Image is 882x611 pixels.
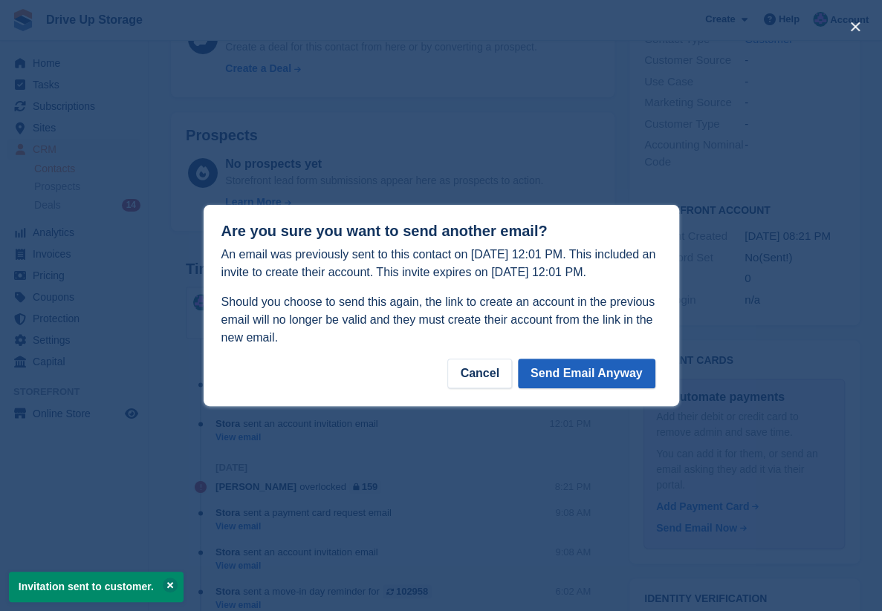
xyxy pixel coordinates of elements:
div: Cancel [447,359,511,388]
h1: Are you sure you want to send another email? [221,223,661,240]
p: An email was previously sent to this contact on [DATE] 12:01 PM. This included an invite to creat... [221,246,661,281]
button: Send Email Anyway [518,359,655,388]
button: close [843,15,867,39]
p: Should you choose to send this again, the link to create an account in the previous email will no... [221,293,661,347]
p: Invitation sent to customer. [9,572,184,602]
